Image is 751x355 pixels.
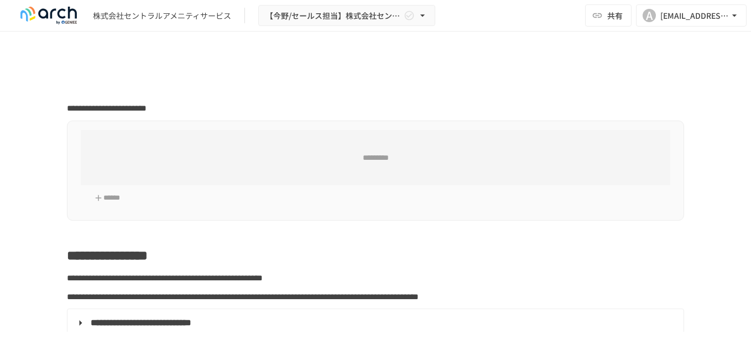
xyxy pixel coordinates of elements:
[258,5,435,27] button: 【今野/セールス担当】株式会社セントラルアメニティサービス様_初期設定サポート
[636,4,747,27] button: A[EMAIL_ADDRESS][DOMAIN_NAME]
[265,9,401,23] span: 【今野/セールス担当】株式会社セントラルアメニティサービス様_初期設定サポート
[585,4,632,27] button: 共有
[93,10,231,22] div: 株式会社セントラルアメニティサービス
[13,7,84,24] img: logo-default@2x-9cf2c760.svg
[643,9,656,22] div: A
[660,9,729,23] div: [EMAIL_ADDRESS][DOMAIN_NAME]
[607,9,623,22] span: 共有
